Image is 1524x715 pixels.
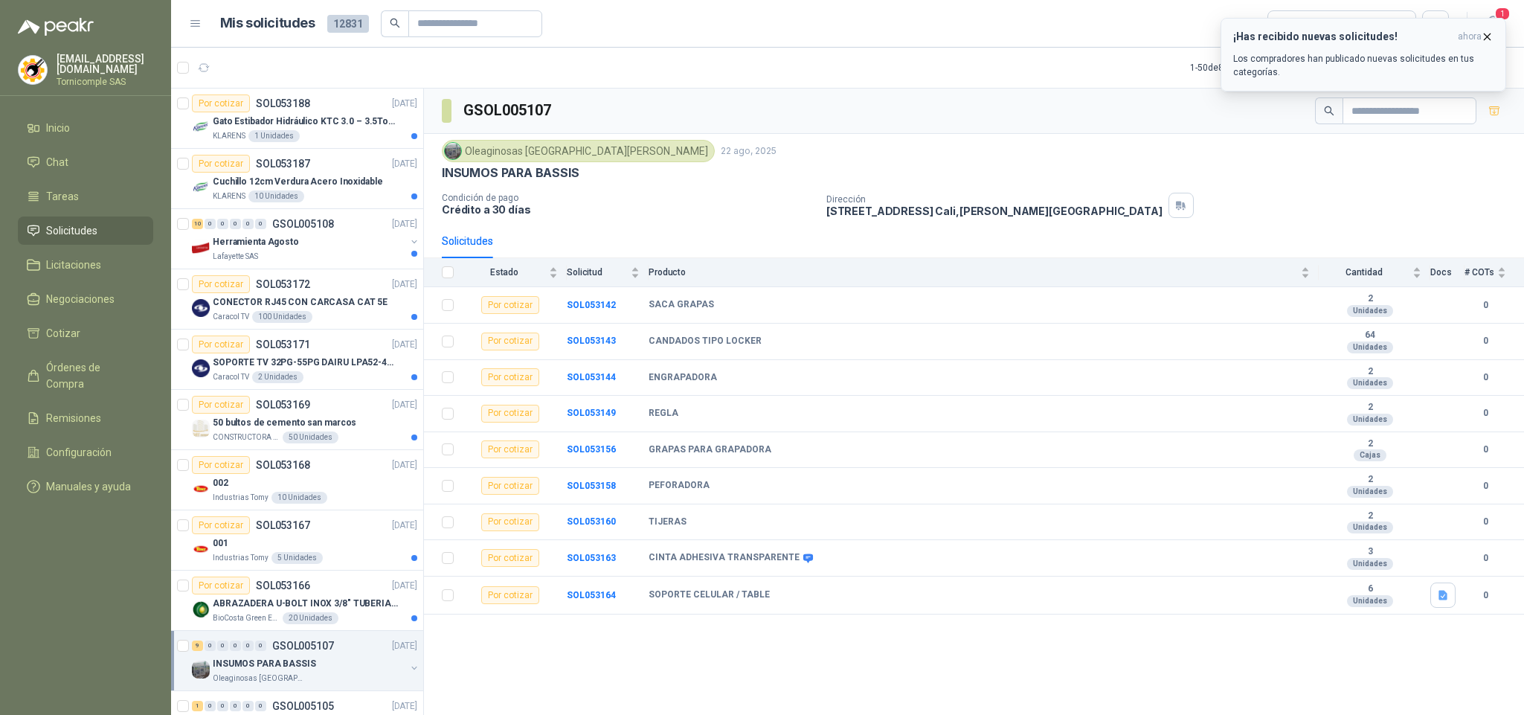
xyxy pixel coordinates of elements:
[213,235,299,249] p: Herramienta Agosto
[1464,298,1506,312] b: 0
[390,18,400,28] span: search
[1464,551,1506,565] b: 0
[392,398,417,412] p: [DATE]
[1347,522,1393,533] div: Unidades
[57,77,153,86] p: Tornicomple SAS
[213,311,249,323] p: Caracol TV
[18,472,153,501] a: Manuales y ayuda
[392,639,417,653] p: [DATE]
[1494,7,1511,21] span: 1
[649,267,1298,278] span: Producto
[230,701,241,711] div: 0
[1324,106,1334,116] span: search
[567,372,616,382] a: SOL053144
[649,589,770,601] b: SOPORTE CELULAR / TABLE
[283,432,338,443] div: 50 Unidades
[46,410,101,426] span: Remisiones
[18,217,153,245] a: Solicitudes
[46,154,68,170] span: Chat
[1347,486,1393,498] div: Unidades
[1347,377,1393,389] div: Unidades
[649,299,714,311] b: SACA GRAPAS
[567,336,616,346] b: SOL053143
[1319,438,1421,450] b: 2
[1319,267,1409,278] span: Cantidad
[481,405,539,423] div: Por cotizar
[192,480,210,498] img: Company Logo
[649,480,710,492] b: PEFORADORA
[192,600,210,618] img: Company Logo
[46,359,139,392] span: Órdenes de Compra
[248,130,300,142] div: 1 Unidades
[213,476,228,490] p: 002
[18,251,153,279] a: Licitaciones
[256,460,310,470] p: SOL053168
[327,15,369,33] span: 12831
[1464,515,1506,529] b: 0
[1190,56,1287,80] div: 1 - 50 de 8035
[442,233,493,249] div: Solicitudes
[1347,305,1393,317] div: Unidades
[1319,258,1430,287] th: Cantidad
[567,300,616,310] a: SOL053142
[442,140,715,162] div: Oleaginosas [GEOGRAPHIC_DATA][PERSON_NAME]
[567,408,616,418] a: SOL053149
[252,371,303,383] div: 2 Unidades
[192,275,250,293] div: Por cotizar
[1354,449,1386,461] div: Cajas
[1319,510,1421,522] b: 2
[442,165,579,181] p: INSUMOS PARA BASSIS
[46,120,70,136] span: Inicio
[1319,366,1421,378] b: 2
[255,641,266,651] div: 0
[18,18,94,36] img: Logo peakr
[272,219,334,229] p: GSOL005108
[46,444,112,461] span: Configuración
[192,420,210,437] img: Company Logo
[213,536,228,551] p: 001
[826,194,1163,205] p: Dirección
[217,701,228,711] div: 0
[46,222,97,239] span: Solicitudes
[213,416,356,430] p: 50 bultos de cemento san marcos
[192,179,210,196] img: Company Logo
[192,94,250,112] div: Por cotizar
[192,336,250,353] div: Por cotizar
[213,371,249,383] p: Caracol TV
[567,553,616,563] a: SOL053163
[271,552,323,564] div: 5 Unidades
[213,130,245,142] p: KLARENS
[1464,334,1506,348] b: 0
[171,89,423,149] a: Por cotizarSOL053188[DATE] Company LogoGato Estibador Hidráulico KTC 3.0 – 3.5Ton 1.2mt HPTKLAREN...
[1233,52,1494,79] p: Los compradores han publicado nuevas solicitudes en tus categorías.
[1347,342,1393,353] div: Unidades
[46,291,115,307] span: Negociaciones
[57,54,153,74] p: [EMAIL_ADDRESS][DOMAIN_NAME]
[217,641,228,651] div: 0
[230,641,241,651] div: 0
[1221,18,1506,92] button: ¡Has recibido nuevas solicitudes!ahora Los compradores han publicado nuevas solicitudes en tus ca...
[256,400,310,410] p: SOL053169
[1347,558,1393,570] div: Unidades
[192,118,210,136] img: Company Logo
[192,396,250,414] div: Por cotizar
[463,99,553,122] h3: GSOL005107
[649,372,717,384] b: ENGRAPADORA
[192,299,210,317] img: Company Logo
[567,516,616,527] a: SOL053160
[213,492,269,504] p: Industrias Tomy
[1319,402,1421,414] b: 2
[18,114,153,142] a: Inicio
[481,440,539,458] div: Por cotizar
[46,325,80,342] span: Cotizar
[18,285,153,313] a: Negociaciones
[442,193,814,203] p: Condición de pago
[481,549,539,567] div: Por cotizar
[213,175,382,189] p: Cuchillo 12cm Verdura Acero Inoxidable
[18,438,153,466] a: Configuración
[192,701,203,711] div: 1
[392,217,417,231] p: [DATE]
[171,571,423,631] a: Por cotizarSOL053166[DATE] Company LogoABRAZADERA U-BOLT INOX 3/8" TUBERIA 4"BioCosta Green Energ...
[721,144,777,158] p: 22 ago, 2025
